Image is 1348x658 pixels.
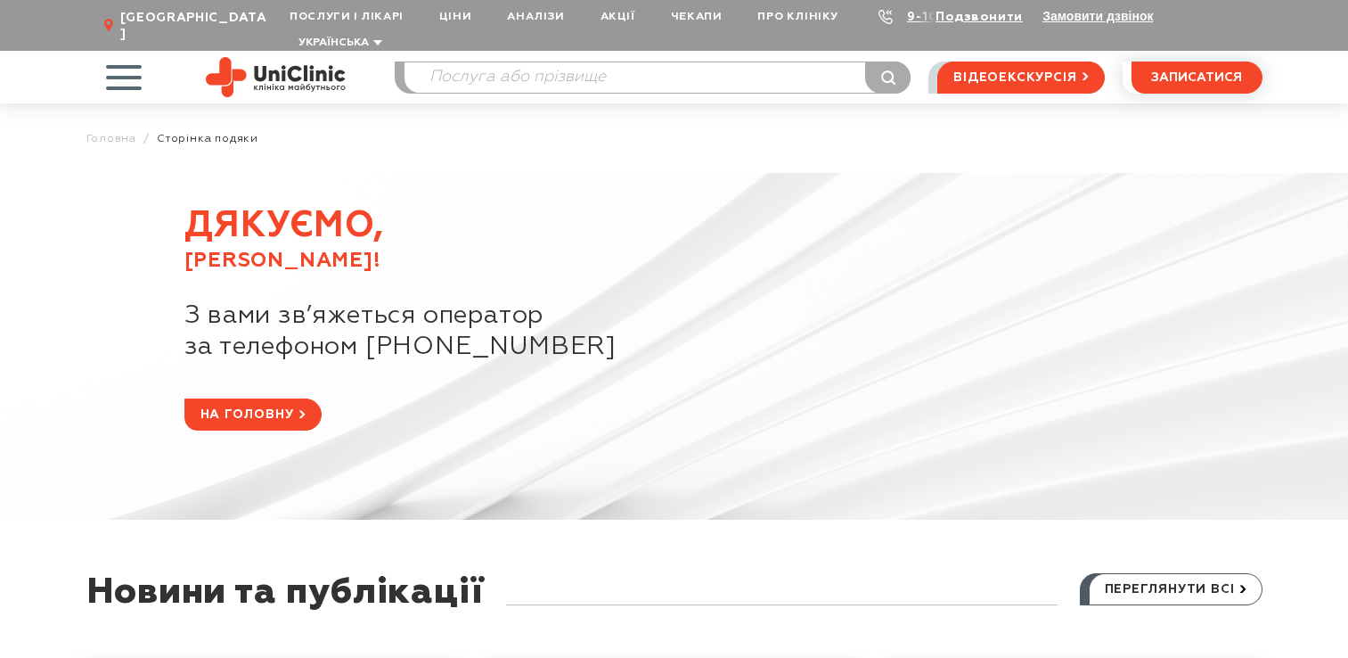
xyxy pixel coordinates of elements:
[1132,62,1262,94] button: записатися
[953,62,1076,93] span: відеоекскурсія
[86,573,484,640] div: Новини та публікації
[86,132,137,145] a: Головна
[404,62,911,93] input: Послуга або прізвище
[157,132,258,145] span: Сторінка подяки
[120,10,272,42] span: [GEOGRAPHIC_DATA]
[184,204,1262,300] div: Дякуємо,
[1042,9,1153,23] button: Замовити дзвінок
[935,11,1023,23] a: Подзвонити
[298,37,369,48] span: Українська
[184,332,1262,363] span: за телефоном [PHONE_NUMBER]
[184,300,1262,399] div: З вами зв’яжеться оператор
[907,11,946,23] a: 9-103
[200,399,294,430] span: на головну
[1151,71,1242,84] span: записатися
[937,62,1104,94] a: відеоекскурсія
[206,57,346,97] img: Uniclinic
[184,249,1262,274] span: [PERSON_NAME]!
[294,37,382,50] button: Українська
[1080,573,1262,605] a: переглянути всі
[1105,574,1235,605] span: переглянути всі
[184,399,322,431] a: на головну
